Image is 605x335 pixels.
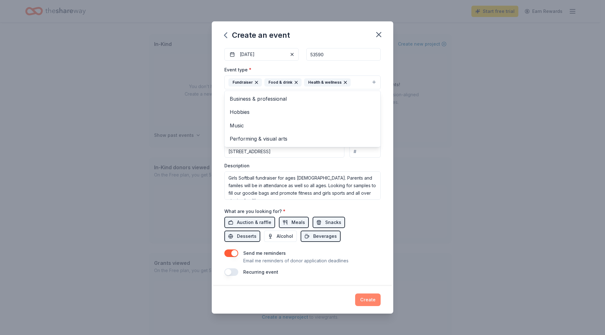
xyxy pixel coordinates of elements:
div: Health & wellness [304,78,351,87]
div: Fundraiser [228,78,262,87]
span: Music [230,121,375,130]
span: Hobbies [230,108,375,116]
div: FundraiserFood & drinkHealth & wellness [224,91,381,147]
div: Food & drink [264,78,302,87]
span: Business & professional [230,95,375,103]
button: FundraiserFood & drinkHealth & wellness [224,75,381,89]
span: Performing & visual arts [230,135,375,143]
